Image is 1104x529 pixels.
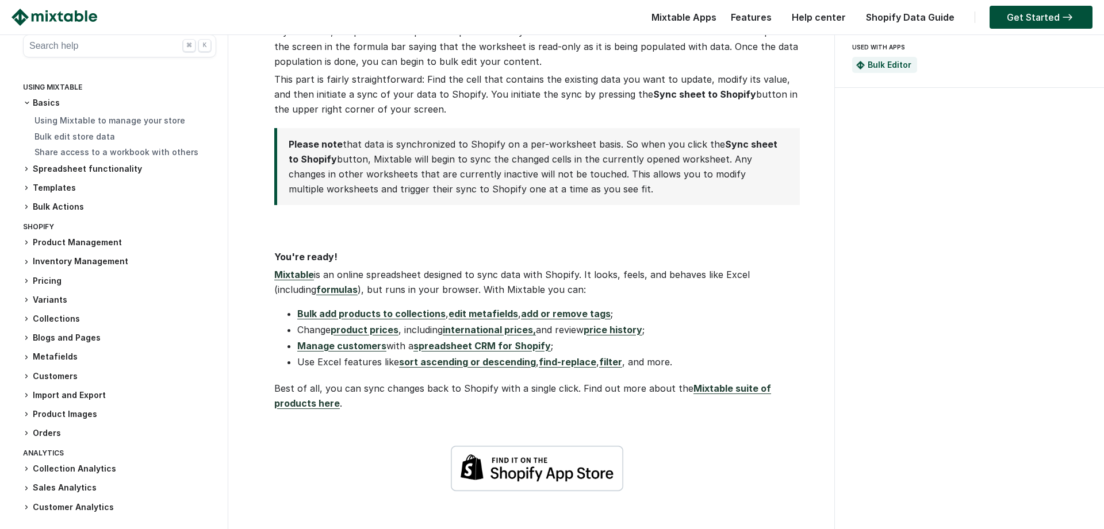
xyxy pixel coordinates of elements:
a: international prices, [443,324,536,335]
li: Change , including and review ; [297,322,800,337]
a: product prices [331,324,398,335]
img: shopify-app-store-badge-white.png [451,445,623,492]
div: Shopify [23,220,216,237]
img: Mixtable logo [11,9,97,26]
h3: Sales Analytics [23,482,216,494]
h3: Product Management [23,237,216,249]
h3: Metafields [23,351,216,363]
div: Using Mixtable [23,80,216,97]
h3: Templates [23,182,216,194]
li: Use Excel features like , , , and more. [297,354,800,369]
h3: Orders [23,427,216,439]
div: Mixtable Apps [646,9,716,32]
div: K [198,39,211,52]
li: , , ; [297,306,800,321]
h3: Spreadsheet functionality [23,163,216,175]
img: arrow-right.svg [1060,14,1075,21]
p: This part is fairly straightforward: Find the cell that contains the existing data you want to up... [274,72,800,117]
a: spreadsheet CRM for Shopify [413,340,551,352]
h3: Pricing [23,275,216,287]
a: Get Started [990,6,1092,29]
a: Mixtable [274,269,314,280]
h3: Basics [23,97,216,109]
div: ⌘ [183,39,195,52]
p: is an online spreadsheet designed to sync data with Shopify. It looks, feels, and behaves like Ex... [274,267,800,297]
h3: Inventory Management [23,256,216,268]
h3: Customer Analytics [23,501,216,513]
a: filter [599,356,622,368]
h3: Variants [23,294,216,306]
h3: Collection Analytics [23,463,216,475]
a: Bulk edit store data [34,132,115,141]
div: USED WITH APPS [852,40,1082,54]
a: Bulk Editor [868,60,911,69]
p: Best of all, you can sync changes back to Shopify with a single click. Find out more about the . [274,381,800,411]
a: add or remove tags [521,308,611,319]
h3: Customers [23,370,216,383]
h3: Product Images [23,408,216,420]
h3: Import and Export [23,389,216,401]
img: Mixtable Spreadsheet Bulk Editor App [856,61,865,69]
a: find-replace [539,356,596,368]
div: Analytics [23,446,216,463]
h3: Blogs and Pages [23,332,216,344]
a: Mixtable suite of products here [274,383,771,409]
button: Search help ⌘ K [23,34,216,57]
strong: Please note [289,138,343,150]
h3: Collections [23,313,216,325]
a: Manage customers [297,340,386,352]
a: sort ascending or descending [399,356,536,368]
li: with a ; [297,338,800,353]
a: Shopify Data Guide [860,11,960,23]
strong: Sync sheet to Shopify [289,138,777,165]
strong: You're ready! [274,251,338,262]
h3: Bulk Actions [23,201,216,213]
a: price history [584,324,642,335]
a: Using Mixtable to manage your store [34,115,185,125]
a: Features [725,11,777,23]
a: Share access to a workbook with others [34,147,198,157]
strong: Sync sheet to Shopify [653,88,756,100]
a: Help center [786,11,852,23]
p: that data is synchronized to Shopify on a per-worksheet basis. So when you click the button, Mixt... [289,137,783,196]
a: Bulk add products to collections [297,308,446,319]
a: edit metafields [448,308,518,319]
a: formulas [316,284,358,295]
